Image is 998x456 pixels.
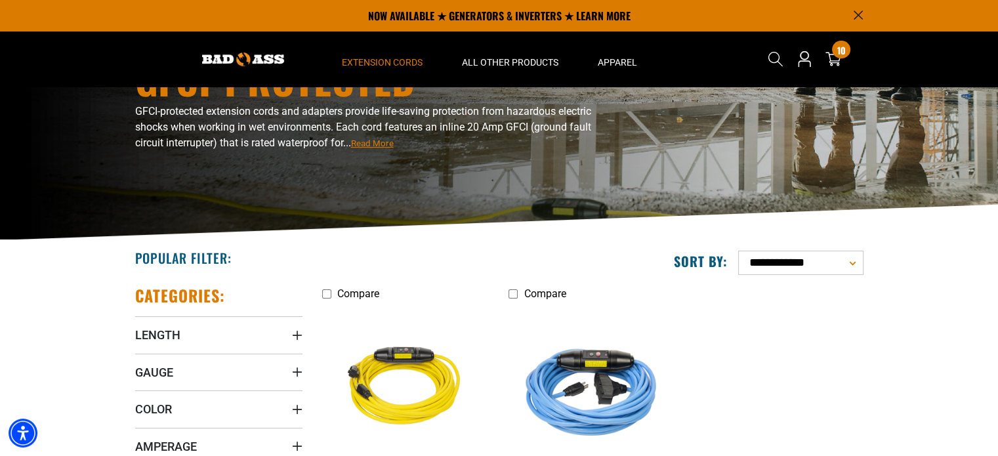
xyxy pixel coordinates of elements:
h1: GFCI-Protected [135,59,614,98]
summary: Gauge [135,354,302,390]
summary: Apparel [578,31,657,87]
label: Sort by: [674,253,728,270]
span: Extension Cords [342,56,423,68]
h2: Categories: [135,285,226,306]
span: Compare [337,287,379,300]
span: All Other Products [462,56,558,68]
span: Color [135,402,172,417]
div: Accessibility Menu [9,419,37,447]
h2: Popular Filter: [135,249,232,266]
img: Bad Ass Extension Cords [202,52,284,66]
a: Open this option [794,31,815,87]
span: Read More [351,138,394,148]
summary: Search [765,49,786,70]
span: Gauge [135,365,173,380]
span: Length [135,327,180,342]
summary: Extension Cords [322,31,442,87]
span: Compare [524,287,566,300]
summary: Color [135,390,302,427]
span: 10 [837,45,845,55]
summary: Length [135,316,302,353]
summary: All Other Products [442,31,578,87]
span: Apparel [598,56,637,68]
span: GFCI-protected extension cords and adapters provide life-saving protection from hazardous electri... [135,105,591,149]
span: Amperage [135,439,197,454]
